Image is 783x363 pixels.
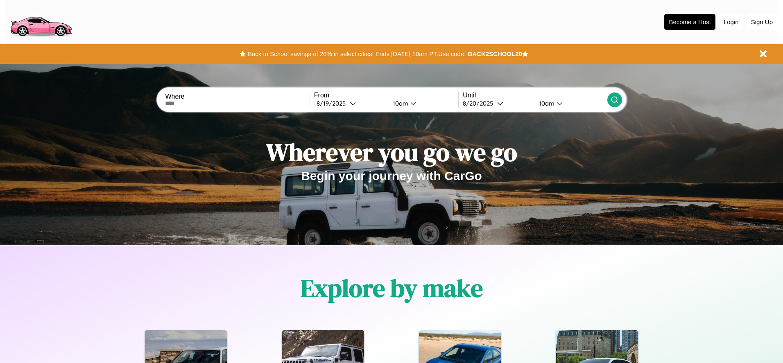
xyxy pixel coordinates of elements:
button: Login [720,14,743,29]
label: Where [165,93,309,100]
img: logo [6,4,75,38]
button: 10am [386,99,458,108]
b: BACK2SCHOOL20 [468,50,522,57]
button: 10am [532,99,607,108]
div: 8 / 19 / 2025 [317,99,350,107]
div: 10am [535,99,557,107]
button: Sign Up [747,14,777,29]
h1: Explore by make [301,271,483,305]
label: From [314,92,458,99]
button: 8/19/2025 [314,99,386,108]
button: Become a Host [664,14,715,30]
label: Until [463,92,607,99]
div: 8 / 20 / 2025 [463,99,497,107]
div: 10am [389,99,410,107]
button: Back to School savings of 20% in select cities! Ends [DATE] 10am PT.Use code: [246,48,468,60]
